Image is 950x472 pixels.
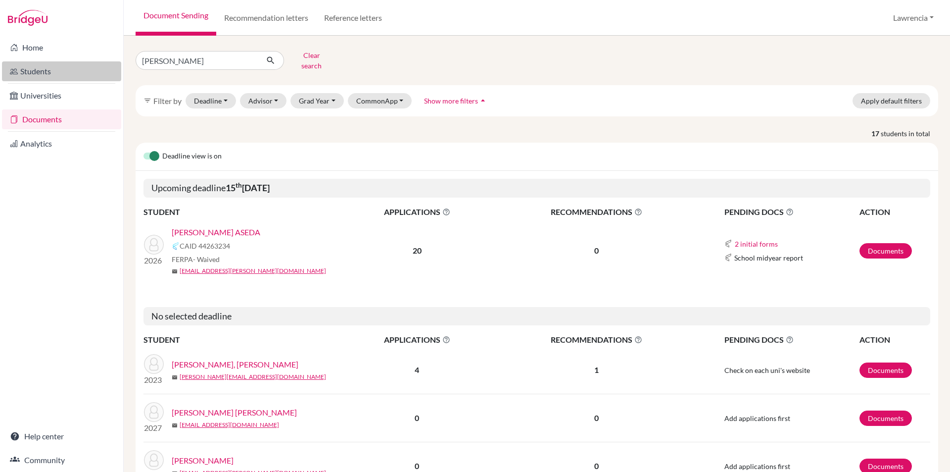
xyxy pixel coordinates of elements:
[724,334,858,346] span: PENDING DOCS
[415,461,419,471] b: 0
[415,365,419,374] b: 4
[236,181,242,189] sup: th
[144,255,164,266] p: 2026
[342,206,492,218] span: APPLICATIONS
[342,334,492,346] span: APPLICATIONS
[2,61,121,81] a: Students
[144,450,164,470] img: Anim-Oppong, Bryan Kwaku
[724,414,790,422] span: Add applications first
[416,93,496,108] button: Show more filtersarrow_drop_up
[724,366,810,374] span: Check on each uni's website
[724,462,790,471] span: Add applications first
[226,182,270,193] b: 15 [DATE]
[734,253,803,263] span: School midyear report
[493,334,700,346] span: RECOMMENDATIONS
[478,96,488,105] i: arrow_drop_up
[493,460,700,472] p: 0
[143,307,930,326] h5: No selected deadline
[859,363,912,378] a: Documents
[724,240,732,248] img: Common App logo
[724,254,732,262] img: Common App logo
[172,422,178,428] span: mail
[493,364,700,376] p: 1
[180,241,230,251] span: CAID 44263234
[162,151,222,162] span: Deadline view is on
[2,134,121,154] a: Analytics
[348,93,412,108] button: CommonApp
[493,206,700,218] span: RECOMMENDATIONS
[172,455,234,467] a: [PERSON_NAME]
[290,93,344,108] button: Grad Year
[144,354,164,374] img: ACHEAMPONG, KWAKU APPIAH
[172,374,178,380] span: mail
[734,238,778,250] button: 2 initial forms
[284,48,339,73] button: Clear search
[415,413,419,422] b: 0
[2,450,121,470] a: Community
[424,97,478,105] span: Show more filters
[859,243,912,259] a: Documents
[724,206,858,218] span: PENDING DOCS
[143,179,930,198] h5: Upcoming deadline
[180,372,326,381] a: [PERSON_NAME][EMAIL_ADDRESS][DOMAIN_NAME]
[881,128,938,139] span: students in total
[493,412,700,424] p: 0
[180,266,326,275] a: [EMAIL_ADDRESS][PERSON_NAME][DOMAIN_NAME]
[186,93,236,108] button: Deadline
[2,109,121,129] a: Documents
[853,93,930,108] button: Apply default filters
[172,268,178,274] span: mail
[889,8,938,27] button: Lawrencia
[493,245,700,257] p: 0
[172,359,298,370] a: [PERSON_NAME], [PERSON_NAME]
[172,226,260,238] a: [PERSON_NAME] ASEDA
[153,96,182,105] span: Filter by
[193,255,220,263] span: - Waived
[144,402,164,422] img: Amofa, Owura Kwaku Baffour
[8,10,47,26] img: Bridge-U
[859,333,930,346] th: ACTION
[136,51,258,70] input: Find student by name...
[144,422,164,434] p: 2027
[2,86,121,105] a: Universities
[2,38,121,57] a: Home
[413,246,422,255] b: 20
[144,374,164,386] p: 2023
[172,407,297,419] a: [PERSON_NAME] [PERSON_NAME]
[143,206,341,218] th: STUDENT
[180,420,279,429] a: [EMAIL_ADDRESS][DOMAIN_NAME]
[172,254,220,264] span: FERPA
[144,235,164,255] img: AGYEPONG, KWAKU ASEDA
[859,206,930,218] th: ACTION
[143,333,341,346] th: STUDENT
[2,426,121,446] a: Help center
[240,93,287,108] button: Advisor
[172,242,180,250] img: Common App logo
[859,411,912,426] a: Documents
[143,97,151,105] i: filter_list
[871,128,881,139] strong: 17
